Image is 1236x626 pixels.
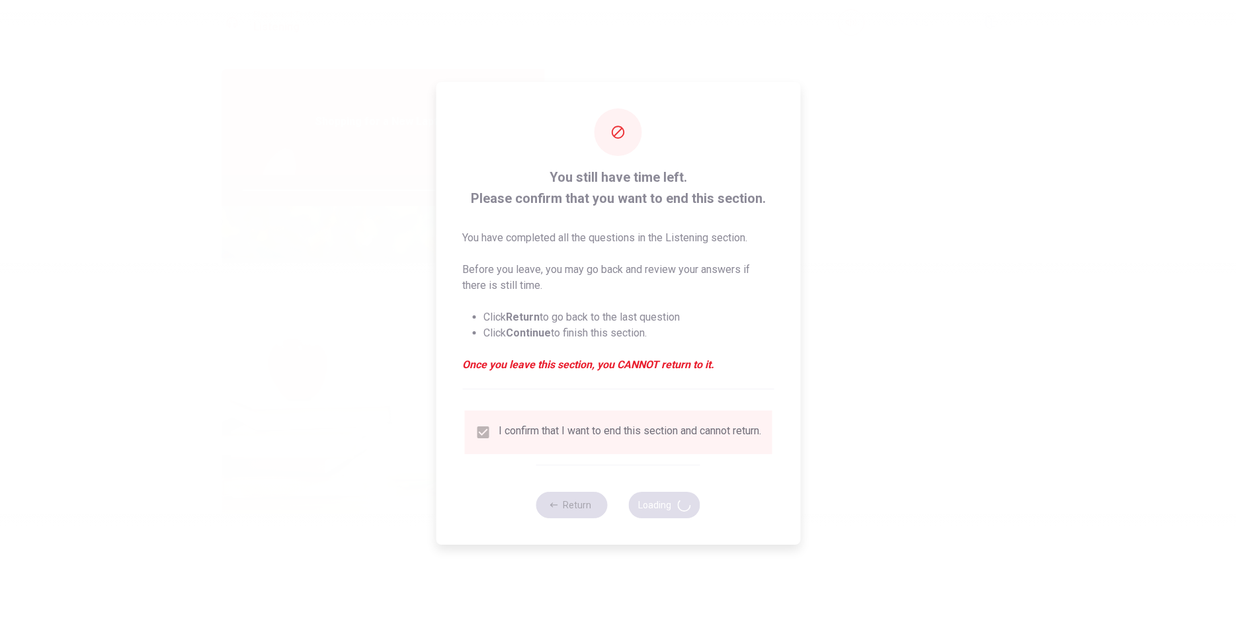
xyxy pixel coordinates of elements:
[499,424,761,440] div: I confirm that I want to end this section and cannot return.
[462,357,774,373] em: Once you leave this section, you CANNOT return to it.
[506,311,540,323] strong: Return
[536,492,608,518] button: Return
[483,309,774,325] li: Click to go back to the last question
[462,262,774,293] p: Before you leave, you may go back and review your answers if there is still time.
[462,167,774,209] span: You still have time left. Please confirm that you want to end this section.
[506,327,551,339] strong: Continue
[483,325,774,341] li: Click to finish this section.
[629,492,700,518] button: Loading
[462,230,774,246] p: You have completed all the questions in the Listening section.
